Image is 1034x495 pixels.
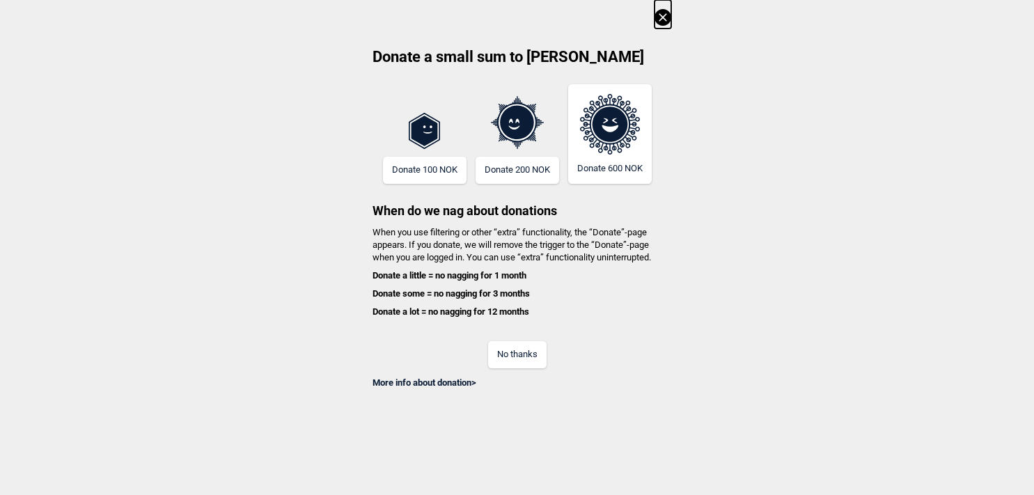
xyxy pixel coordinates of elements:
[373,306,529,317] b: Donate a lot = no nagging for 12 months
[383,157,467,184] button: Donate 100 NOK
[373,288,530,299] b: Donate some = no nagging for 3 months
[373,377,476,388] a: More info about donation>
[363,47,671,77] h2: Donate a small sum to [PERSON_NAME]
[488,341,547,368] button: No thanks
[568,84,652,184] button: Donate 600 NOK
[363,226,671,319] h4: When you use filtering or other “extra” functionality, the “Donate”-page appears. If you donate, ...
[363,184,671,219] h3: When do we nag about donations
[373,270,526,281] b: Donate a little = no nagging for 1 month
[476,157,559,184] button: Donate 200 NOK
